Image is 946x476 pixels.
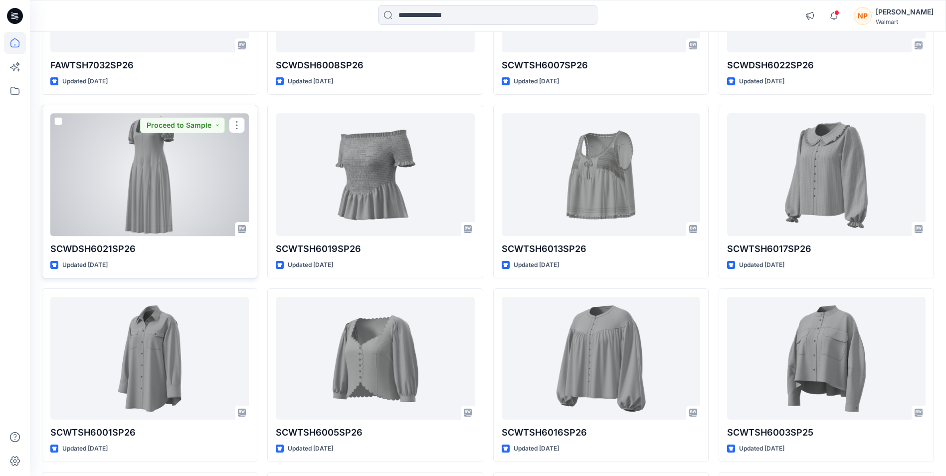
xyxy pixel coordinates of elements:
[739,444,784,454] p: Updated [DATE]
[514,76,559,87] p: Updated [DATE]
[514,444,559,454] p: Updated [DATE]
[50,113,249,236] a: SCWDSH6021SP26
[727,113,926,236] a: SCWTSH6017SP26
[502,113,700,236] a: SCWTSH6013SP26
[502,242,700,256] p: SCWTSH6013SP26
[739,260,784,270] p: Updated [DATE]
[276,113,474,236] a: SCWTSH6019SP26
[276,426,474,440] p: SCWTSH6005SP26
[288,76,333,87] p: Updated [DATE]
[876,18,934,25] div: Walmart
[276,242,474,256] p: SCWTSH6019SP26
[854,7,872,25] div: NP
[276,58,474,72] p: SCWDSH6008SP26
[727,426,926,440] p: SCWTSH6003SP25
[739,76,784,87] p: Updated [DATE]
[288,444,333,454] p: Updated [DATE]
[62,260,108,270] p: Updated [DATE]
[727,242,926,256] p: SCWTSH6017SP26
[288,260,333,270] p: Updated [DATE]
[727,58,926,72] p: SCWDSH6022SP26
[514,260,559,270] p: Updated [DATE]
[502,297,700,419] a: SCWTSH6016SP26
[50,297,249,419] a: SCWTSH6001SP26
[62,444,108,454] p: Updated [DATE]
[50,242,249,256] p: SCWDSH6021SP26
[502,426,700,440] p: SCWTSH6016SP26
[276,297,474,419] a: SCWTSH6005SP26
[876,6,934,18] div: [PERSON_NAME]
[502,58,700,72] p: SCWTSH6007SP26
[727,297,926,419] a: SCWTSH6003SP25
[50,426,249,440] p: SCWTSH6001SP26
[62,76,108,87] p: Updated [DATE]
[50,58,249,72] p: FAWTSH7032SP26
